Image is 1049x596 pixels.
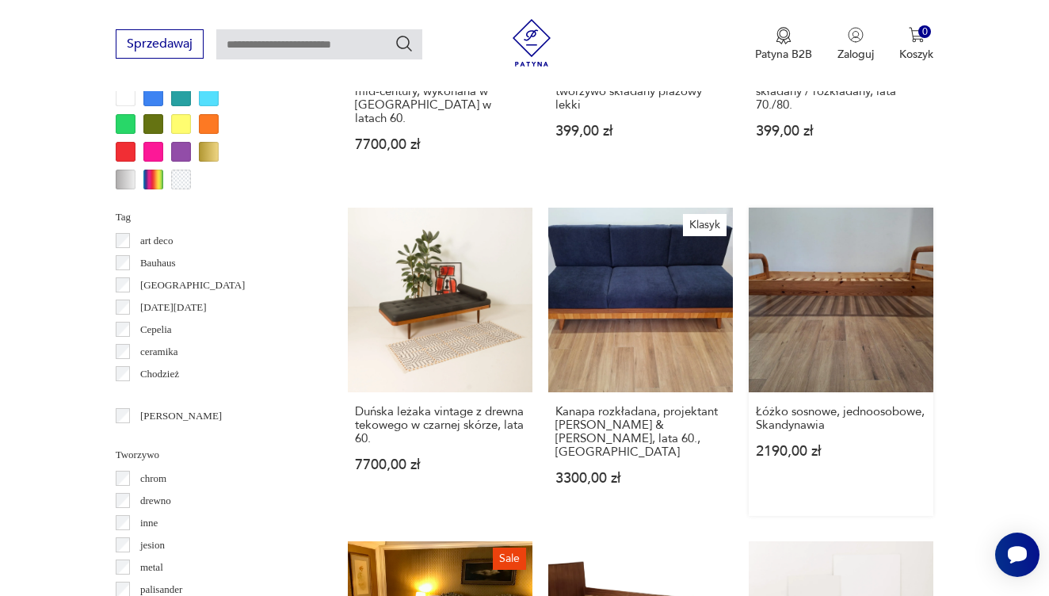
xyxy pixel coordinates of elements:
p: drewno [140,492,171,510]
iframe: Smartsupp widget button [995,533,1039,577]
p: Tag [116,208,310,226]
img: Patyna - sklep z meblami i dekoracjami vintage [508,19,555,67]
p: [DATE][DATE] [140,299,207,316]
p: Cepelia [140,321,172,338]
p: jesion [140,537,165,554]
p: Tworzywo [116,446,310,464]
button: Zaloguj [837,27,874,62]
button: Szukaj [395,34,414,53]
p: art deco [140,232,174,250]
div: 0 [918,25,932,39]
button: 0Koszyk [899,27,933,62]
button: Sprzedawaj [116,29,204,59]
p: 2190,00 zł [756,445,926,458]
p: Patyna B2B [755,47,812,62]
p: 399,00 zł [756,124,926,138]
a: Sprzedawaj [116,40,204,51]
a: KlasykKanapa rozkładana, projektant Lejkowski & Leśniewski, lata 60., PolskaKanapa rozkładana, pr... [548,208,733,516]
p: inne [140,514,158,532]
img: Ikona koszyka [909,27,925,43]
p: [GEOGRAPHIC_DATA] [140,277,246,294]
a: Łóżko sosnowe, jednoosobowe, SkandynawiaŁóżko sosnowe, jednoosobowe, Skandynawia2190,00 zł [749,208,933,516]
a: Ikona medaluPatyna B2B [755,27,812,62]
h3: leżak vintage retro KURZ składany / rozkładany, lata 70./80. [756,71,926,112]
h3: Duńska leżaka vintage z drewna tekowego w czarnej skórze, lata 60. [355,405,525,445]
h3: Leżanka z palisandru w stylu mid-century, wykonana w [GEOGRAPHIC_DATA] w latach 60. [355,71,525,125]
p: Ćmielów [140,388,178,405]
button: Patyna B2B [755,27,812,62]
p: 399,00 zł [555,124,726,138]
p: 3300,00 zł [555,472,726,485]
p: Zaloguj [837,47,874,62]
p: Chodzież [140,365,179,383]
p: [PERSON_NAME] [140,407,222,425]
p: chrom [140,470,166,487]
p: Bauhaus [140,254,176,272]
img: Ikonka użytkownika [848,27,864,43]
p: ceramika [140,343,178,361]
p: Koszyk [899,47,933,62]
p: 7700,00 zł [355,458,525,472]
img: Ikona medalu [776,27,792,44]
a: Duńska leżaka vintage z drewna tekowego w czarnej skórze, lata 60.Duńska leżaka vintage z drewna ... [348,208,532,516]
h3: leżak spaghetti vintage tworzywo składany plażowy lekki [555,71,726,112]
p: 7700,00 zł [355,138,525,151]
h3: Kanapa rozkładana, projektant [PERSON_NAME] & [PERSON_NAME], lata 60., [GEOGRAPHIC_DATA] [555,405,726,459]
p: metal [140,559,163,576]
h3: Łóżko sosnowe, jednoosobowe, Skandynawia [756,405,926,432]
